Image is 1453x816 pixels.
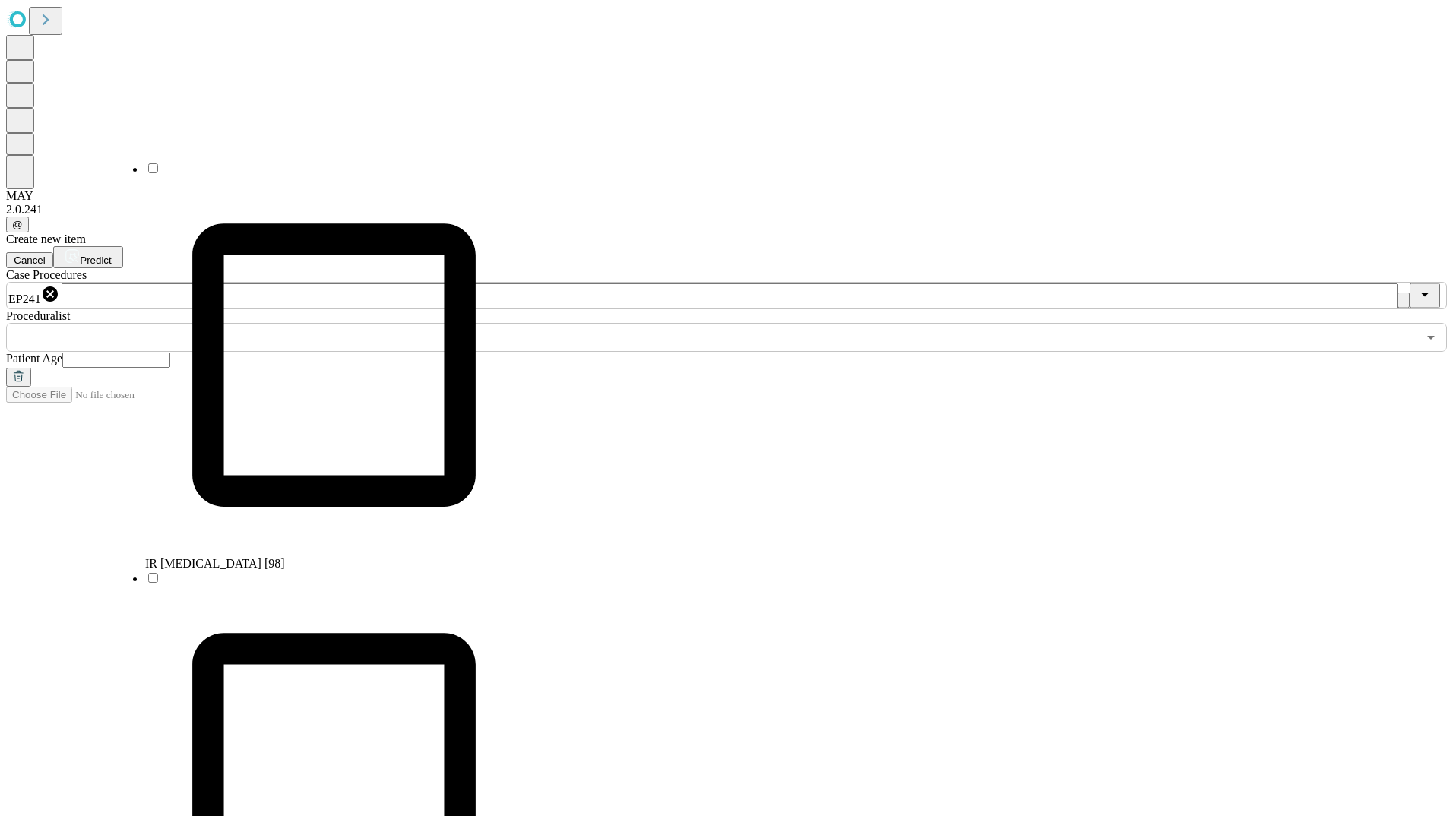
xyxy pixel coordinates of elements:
div: MAY [6,189,1447,203]
span: Cancel [14,255,46,266]
span: Predict [80,255,111,266]
span: Create new item [6,232,86,245]
button: @ [6,217,29,232]
button: Clear [1398,293,1410,308]
span: @ [12,219,23,230]
span: EP241 [8,293,41,305]
button: Open [1420,327,1442,348]
button: Close [1410,283,1440,308]
span: IR [MEDICAL_DATA] [98] [145,557,285,570]
button: Cancel [6,252,53,268]
div: 2.0.241 [6,203,1447,217]
span: Scheduled Procedure [6,268,87,281]
button: Predict [53,246,123,268]
div: EP241 [8,285,59,306]
span: Patient Age [6,352,62,365]
span: Proceduralist [6,309,70,322]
